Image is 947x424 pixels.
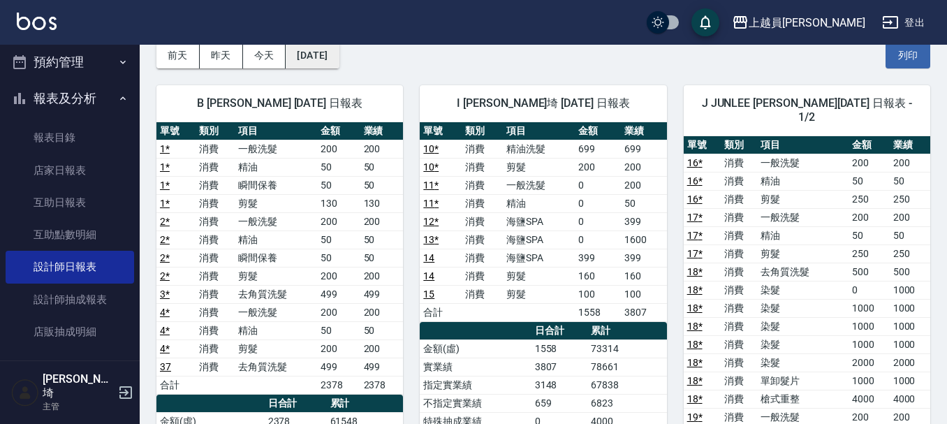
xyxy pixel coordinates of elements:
td: 499 [317,358,360,376]
td: 海鹽SPA [503,231,575,249]
td: 50 [890,226,930,244]
td: 130 [317,194,360,212]
td: 200 [360,339,404,358]
th: 累計 [327,395,404,413]
td: 200 [360,267,404,285]
td: 合計 [156,376,196,394]
td: 4000 [890,390,930,408]
td: 67838 [587,376,666,394]
td: 消費 [196,212,235,231]
span: B [PERSON_NAME] [DATE] 日報表 [173,96,386,110]
td: 消費 [721,299,758,317]
th: 累計 [587,322,666,340]
td: 50 [621,194,667,212]
td: 消費 [721,353,758,372]
a: 店家日報表 [6,154,134,187]
td: 50 [890,172,930,190]
button: 登出 [876,10,930,36]
td: 消費 [196,285,235,303]
td: 130 [360,194,404,212]
td: 250 [890,244,930,263]
td: 399 [621,212,667,231]
td: 精油 [235,321,317,339]
td: 去角質洗髮 [235,285,317,303]
a: 報表目錄 [6,122,134,154]
td: 剪髮 [503,285,575,303]
td: 海鹽SPA [503,212,575,231]
td: 精油 [235,231,317,249]
td: 染髮 [757,317,849,335]
th: 類別 [721,136,758,154]
td: 499 [360,358,404,376]
td: 50 [317,231,360,249]
td: 50 [360,249,404,267]
td: 消費 [721,335,758,353]
td: 精油 [235,158,317,176]
th: 項目 [503,122,575,140]
button: save [691,8,719,36]
td: 槍式重整 [757,390,849,408]
td: 剪髮 [503,158,575,176]
td: 50 [360,231,404,249]
td: 瞬間保養 [235,176,317,194]
td: 1558 [531,339,588,358]
td: 200 [317,267,360,285]
td: 不指定實業績 [420,394,531,412]
th: 業績 [360,122,404,140]
td: 消費 [721,244,758,263]
td: 50 [849,226,889,244]
td: 1000 [890,317,930,335]
td: 1558 [575,303,621,321]
td: 50 [317,321,360,339]
td: 合計 [420,303,461,321]
td: 去角質洗髮 [757,263,849,281]
td: 6823 [587,394,666,412]
td: 消費 [721,190,758,208]
td: 消費 [462,285,503,303]
td: 3807 [531,358,588,376]
td: 200 [317,303,360,321]
td: 消費 [462,140,503,158]
td: 消費 [462,267,503,285]
td: 剪髮 [235,194,317,212]
td: 200 [849,208,889,226]
button: [DATE] [286,43,339,68]
th: 項目 [235,122,317,140]
p: 主管 [43,400,114,413]
td: 2000 [890,353,930,372]
td: 73314 [587,339,666,358]
td: 50 [317,249,360,267]
button: 客戶管理 [6,353,134,390]
td: 1000 [890,299,930,317]
td: 消費 [196,321,235,339]
td: 一般洗髮 [235,140,317,158]
td: 消費 [196,231,235,249]
td: 消費 [462,249,503,267]
td: 1000 [849,335,889,353]
td: 200 [621,158,667,176]
td: 0 [575,231,621,249]
td: 699 [621,140,667,158]
td: 50 [849,172,889,190]
td: 659 [531,394,588,412]
td: 200 [575,158,621,176]
th: 業績 [621,122,667,140]
td: 1000 [849,299,889,317]
td: 指定實業績 [420,376,531,394]
th: 業績 [890,136,930,154]
td: 3807 [621,303,667,321]
td: 250 [849,244,889,263]
td: 剪髮 [235,267,317,285]
th: 日合計 [265,395,327,413]
th: 類別 [196,122,235,140]
a: 互助日報表 [6,187,134,219]
td: 250 [890,190,930,208]
td: 染髮 [757,281,849,299]
td: 剪髮 [757,244,849,263]
td: 一般洗髮 [757,154,849,172]
td: 160 [575,267,621,285]
td: 精油洗髮 [503,140,575,158]
td: 200 [360,303,404,321]
td: 100 [621,285,667,303]
span: I [PERSON_NAME]埼 [DATE] 日報表 [436,96,649,110]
